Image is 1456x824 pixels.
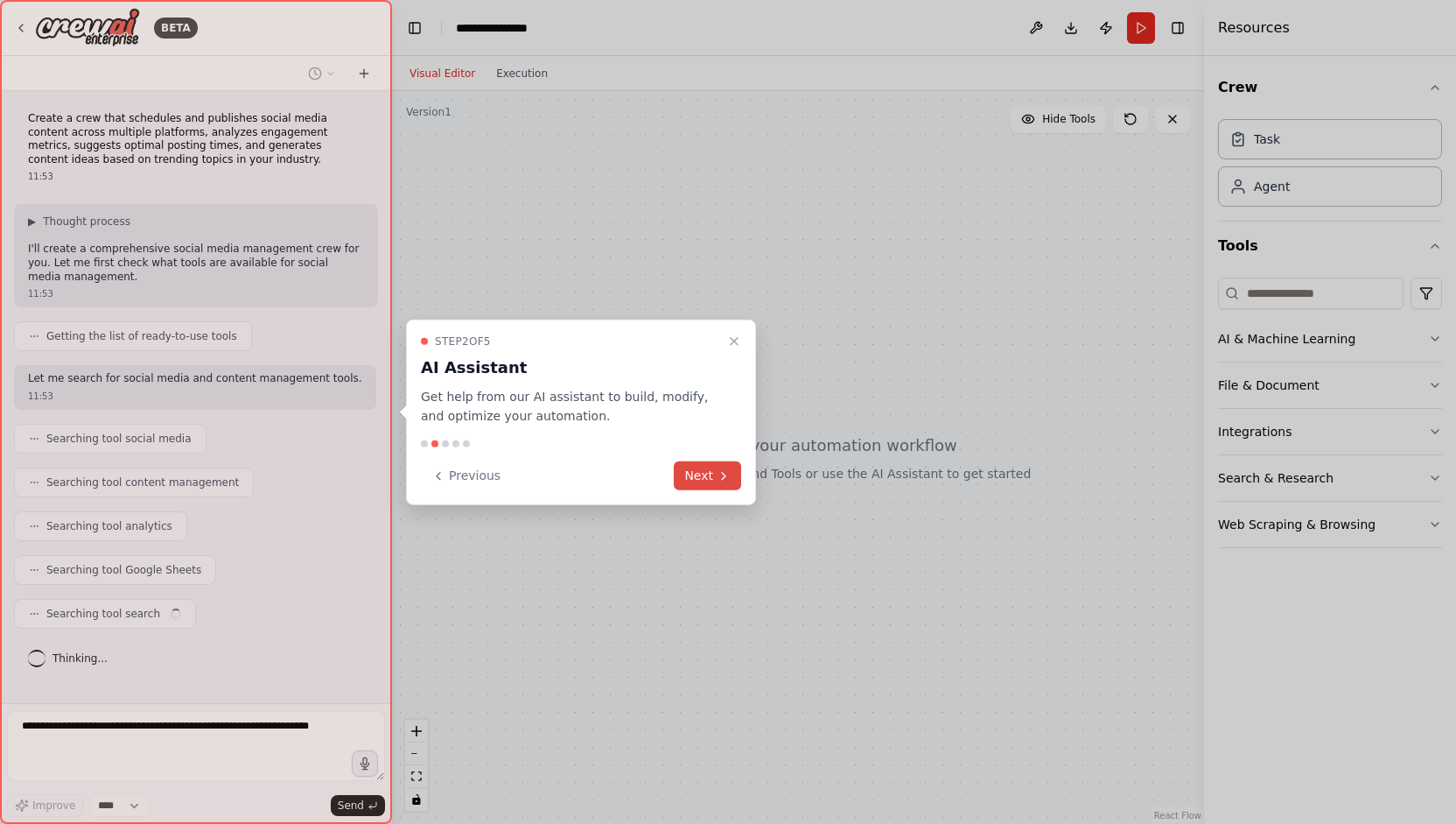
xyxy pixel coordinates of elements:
[435,334,491,348] span: Step 2 of 5
[724,330,745,351] button: Close walkthrough
[421,355,720,379] h3: AI Assistant
[402,16,427,40] button: Hide left sidebar
[674,461,741,490] button: Next
[421,386,720,426] p: Get help from our AI assistant to build, modify, and optimize your automation.
[421,461,511,490] button: Previous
